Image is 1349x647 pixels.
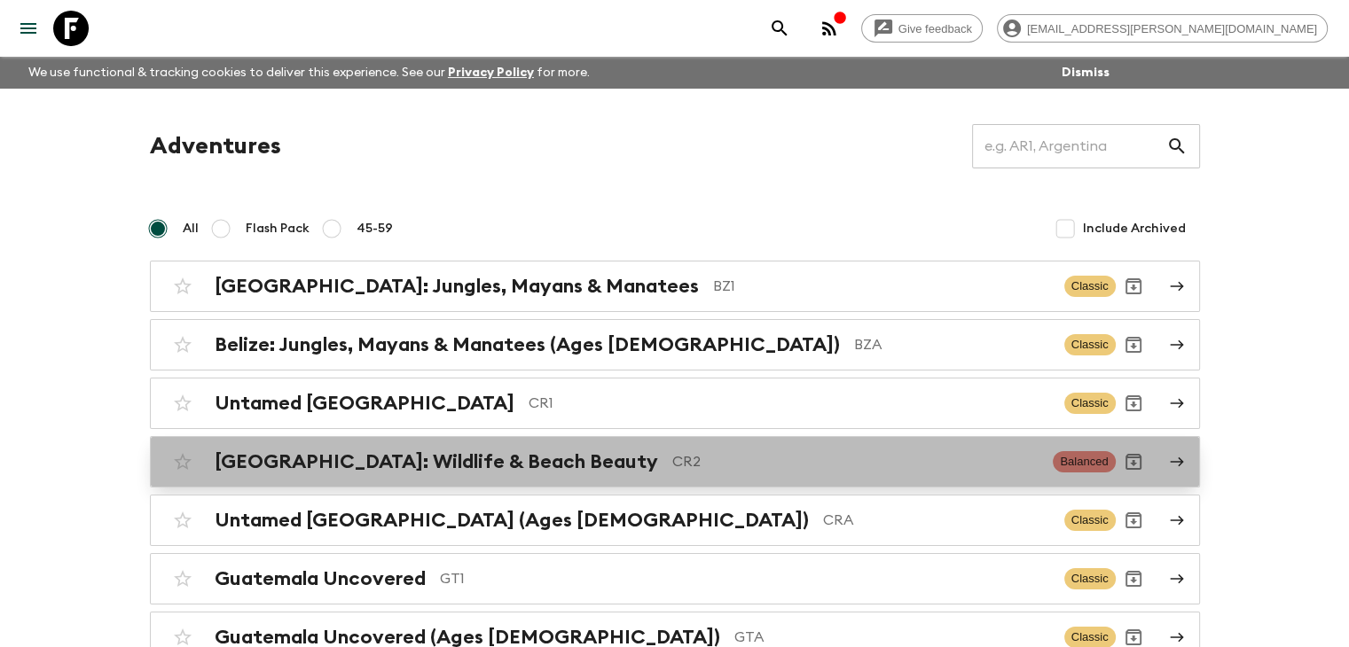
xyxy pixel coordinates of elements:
[889,22,982,35] span: Give feedback
[150,495,1200,546] a: Untamed [GEOGRAPHIC_DATA] (Ages [DEMOGRAPHIC_DATA])CRAClassicArchive
[246,220,310,238] span: Flash Pack
[1053,451,1115,472] span: Balanced
[150,378,1200,429] a: Untamed [GEOGRAPHIC_DATA]CR1ClassicArchive
[1064,334,1116,355] span: Classic
[1116,327,1151,362] button: Archive
[854,334,1050,355] p: BZA
[1116,503,1151,538] button: Archive
[150,129,281,164] h1: Adventures
[1116,386,1151,421] button: Archive
[861,14,983,43] a: Give feedback
[150,261,1200,312] a: [GEOGRAPHIC_DATA]: Jungles, Mayans & ManateesBZ1ClassicArchive
[997,14,1328,43] div: [EMAIL_ADDRESS][PERSON_NAME][DOMAIN_NAME]
[150,553,1200,604] a: Guatemala UncoveredGT1ClassicArchive
[215,450,658,473] h2: [GEOGRAPHIC_DATA]: Wildlife & Beach Beauty
[215,567,426,590] h2: Guatemala Uncovered
[357,220,393,238] span: 45-59
[215,275,699,298] h2: [GEOGRAPHIC_DATA]: Jungles, Mayans & Manatees
[1083,220,1186,238] span: Include Archived
[1064,510,1116,531] span: Classic
[672,451,1039,472] p: CR2
[183,220,199,238] span: All
[440,568,1050,589] p: GT1
[150,319,1200,370] a: Belize: Jungles, Mayans & Manatees (Ages [DEMOGRAPHIC_DATA])BZAClassicArchive
[713,276,1050,297] p: BZ1
[215,509,809,532] h2: Untamed [GEOGRAPHIC_DATA] (Ages [DEMOGRAPHIC_DATA])
[1116,269,1151,304] button: Archive
[21,57,597,89] p: We use functional & tracking cookies to deliver this experience. See our for more.
[1064,568,1116,589] span: Classic
[1064,393,1116,414] span: Classic
[1057,60,1114,85] button: Dismiss
[1017,22,1327,35] span: [EMAIL_ADDRESS][PERSON_NAME][DOMAIN_NAME]
[215,333,840,356] h2: Belize: Jungles, Mayans & Manatees (Ages [DEMOGRAPHIC_DATA])
[11,11,46,46] button: menu
[215,392,514,415] h2: Untamed [GEOGRAPHIC_DATA]
[1116,444,1151,479] button: Archive
[529,393,1050,414] p: CR1
[1116,561,1151,596] button: Archive
[150,436,1200,487] a: [GEOGRAPHIC_DATA]: Wildlife & Beach BeautyCR2BalancedArchive
[1064,276,1116,297] span: Classic
[762,11,797,46] button: search adventures
[972,121,1166,171] input: e.g. AR1, Argentina
[448,66,534,79] a: Privacy Policy
[823,510,1050,531] p: CRA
